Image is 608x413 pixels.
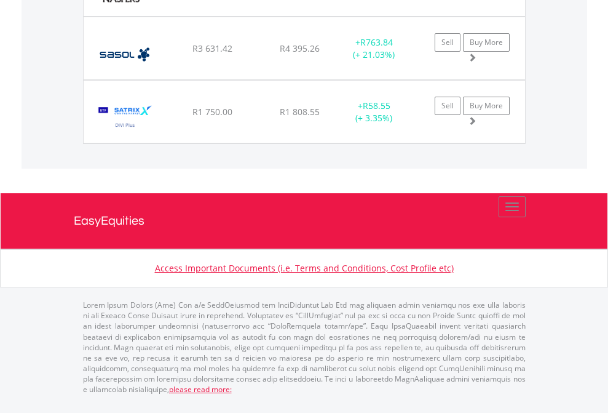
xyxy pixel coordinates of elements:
a: please read more: [169,384,232,395]
a: Access Important Documents (i.e. Terms and Conditions, Cost Profile etc) [155,262,454,274]
img: EQU.ZA.SOL.png [90,33,159,76]
img: EQU.ZA.STXDIV.png [90,96,160,140]
p: Lorem Ipsum Dolors (Ame) Con a/e SeddOeiusmod tem InciDiduntut Lab Etd mag aliquaen admin veniamq... [83,300,526,395]
a: Sell [435,97,460,115]
a: Buy More [463,33,510,52]
div: + (+ 21.03%) [336,36,413,61]
a: Buy More [463,97,510,115]
span: R763.84 [360,36,393,48]
span: R4 395.26 [280,42,320,54]
span: R1 808.55 [280,106,320,118]
a: EasyEquities [74,193,535,249]
span: R1 750.00 [192,106,232,118]
div: + (+ 3.35%) [336,100,413,124]
a: Sell [435,33,460,52]
span: R3 631.42 [192,42,232,54]
span: R58.55 [363,100,390,111]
